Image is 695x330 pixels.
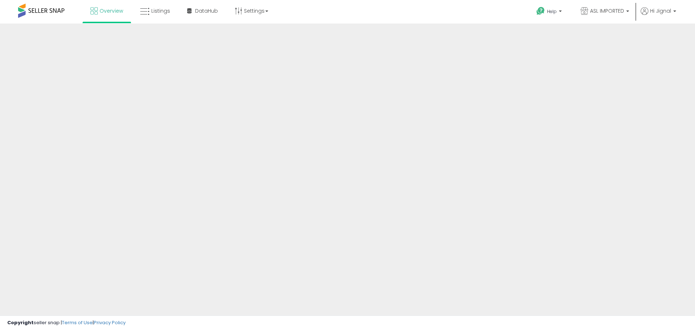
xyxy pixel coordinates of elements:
[94,319,126,326] a: Privacy Policy
[547,8,557,14] span: Help
[7,319,126,326] div: seller snap | |
[7,319,34,326] strong: Copyright
[531,1,569,24] a: Help
[641,7,676,24] a: Hi Jignal
[151,7,170,14] span: Listings
[195,7,218,14] span: DataHub
[590,7,624,14] span: ASL IMPORTED
[536,7,545,16] i: Get Help
[100,7,123,14] span: Overview
[62,319,93,326] a: Terms of Use
[650,7,671,14] span: Hi Jignal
